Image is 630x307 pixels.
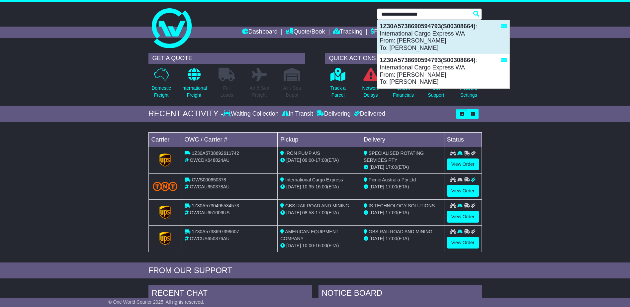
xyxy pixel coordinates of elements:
[280,110,315,118] div: In Transit
[302,243,314,248] span: 10:00
[370,236,384,241] span: [DATE]
[159,232,171,245] img: GetCarrierServiceLogo
[182,132,278,147] td: OWC / Carrier #
[286,27,325,38] a: Quote/Book
[377,20,509,54] div: : International Cargo Express WA From: [PERSON_NAME] To: [PERSON_NAME]
[447,237,479,249] a: View Order
[315,110,352,118] div: Delivering
[190,157,229,163] span: OWCDK648824AU
[280,229,338,241] span: AMERICAN EQUIPMENT COMPANY
[285,177,343,182] span: International Cargo Express
[280,242,358,249] div: - (ETA)
[190,210,229,215] span: OWCAU651006US
[302,157,314,163] span: 09:00
[369,229,432,234] span: GBS RAILROAD AND MINING
[361,132,444,147] td: Delivery
[370,164,384,170] span: [DATE]
[386,184,397,189] span: 17:00
[190,184,229,189] span: OWCAU650378AU
[192,229,239,234] span: 1Z30A5738697399607
[192,203,239,208] span: 1Z30A5730495534573
[283,85,301,99] p: Air / Sea Depot
[333,27,362,38] a: Tracking
[369,203,435,208] span: IS TECHNOLOGY SOLUTIONS
[278,132,361,147] td: Pickup
[393,85,414,99] p: Check Financials
[280,183,358,190] div: - (ETA)
[447,211,479,223] a: View Order
[428,85,444,99] p: Get Support
[181,67,207,102] a: InternationalFreight
[159,206,171,219] img: GetCarrierServiceLogo
[223,110,280,118] div: Waiting Collection
[286,243,301,248] span: [DATE]
[148,132,182,147] td: Carrier
[181,85,207,99] p: International Freight
[352,110,385,118] div: Delivered
[280,209,358,216] div: - (ETA)
[364,164,441,171] div: (ETA)
[447,158,479,170] a: View Order
[447,185,479,197] a: View Order
[380,57,476,63] strong: 1Z30A5738690594793(S00308664)
[370,184,384,189] span: [DATE]
[108,299,204,305] span: © One World Courier 2025. All rights reserved.
[364,151,424,163] span: SPECIALISED ROTATING SERVICES PTY
[192,151,239,156] span: 1Z30A5738692611742
[148,285,312,303] div: RECENT CHAT
[369,177,416,182] span: Picnic Australia Pty Ltd
[159,153,171,167] img: GetCarrierServiceLogo
[330,85,346,99] p: Track a Parcel
[302,210,314,215] span: 08:58
[148,109,224,119] div: RECENT ACTIVITY -
[386,236,397,241] span: 17:00
[242,27,278,38] a: Dashboard
[190,236,229,241] span: OWCUS650376AU
[219,85,235,99] p: Full Loads
[148,266,482,275] div: FROM OUR SUPPORT
[362,67,379,102] a: NetworkDelays
[386,210,397,215] span: 17:00
[315,157,327,163] span: 17:00
[151,85,171,99] p: Domestic Freight
[315,243,327,248] span: 16:00
[370,210,384,215] span: [DATE]
[285,151,320,156] span: IRON PUMP A/S
[250,85,269,99] p: Air & Sea Freight
[148,53,305,64] div: GET A QUOTE
[444,132,482,147] td: Status
[364,235,441,242] div: (ETA)
[286,157,301,163] span: [DATE]
[330,67,346,102] a: Track aParcel
[153,182,178,191] img: TNT_Domestic.png
[362,85,379,99] p: Network Delays
[315,184,327,189] span: 16:00
[285,203,349,208] span: GBS RAILROAD AND MINING
[386,164,397,170] span: 17:00
[364,209,441,216] div: (ETA)
[315,210,327,215] span: 17:00
[151,67,171,102] a: DomesticFreight
[364,183,441,190] div: (ETA)
[371,27,401,38] a: Financials
[325,53,482,64] div: QUICK ACTIONS
[302,184,314,189] span: 10:35
[286,210,301,215] span: [DATE]
[280,157,358,164] div: - (ETA)
[460,85,477,99] p: Account Settings
[318,285,482,303] div: NOTICE BOARD
[286,184,301,189] span: [DATE]
[192,177,226,182] span: OWS000650378
[377,54,509,88] div: : International Cargo Express WA From: [PERSON_NAME] To: [PERSON_NAME]
[380,23,476,30] strong: 1Z30A5738690594793(S00308664)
